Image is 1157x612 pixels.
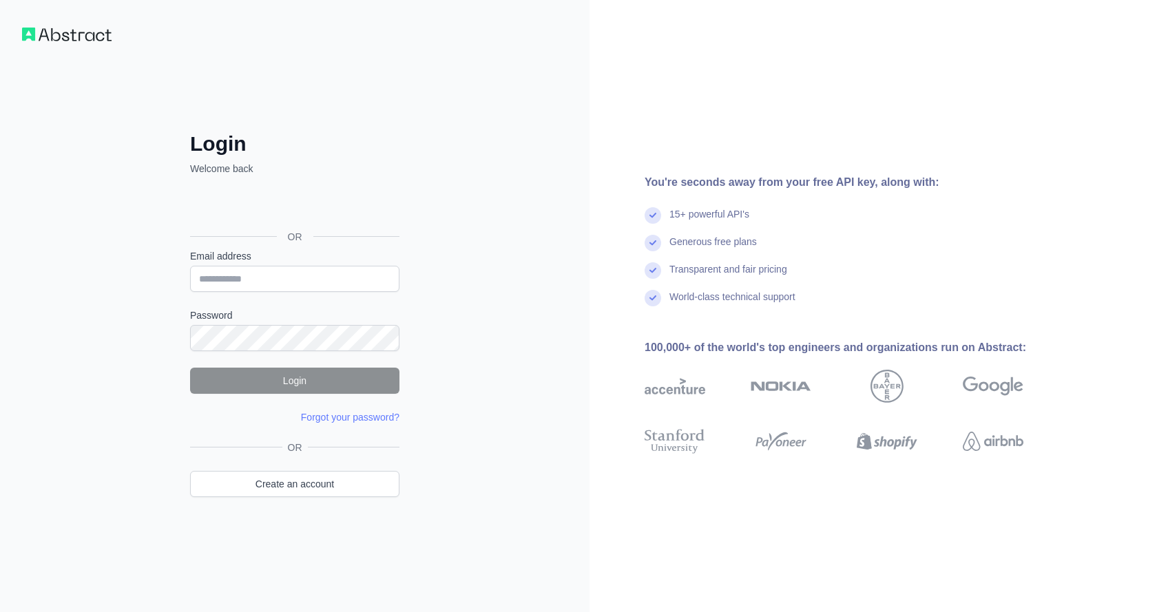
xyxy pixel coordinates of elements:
[190,162,399,176] p: Welcome back
[645,426,705,456] img: stanford university
[669,207,749,235] div: 15+ powerful API's
[190,368,399,394] button: Login
[277,230,313,244] span: OR
[871,370,904,403] img: bayer
[751,370,811,403] img: nokia
[190,308,399,322] label: Password
[183,191,404,221] iframe: Botón de Acceder con Google
[857,426,917,456] img: shopify
[963,426,1023,456] img: airbnb
[645,207,661,224] img: check mark
[190,249,399,263] label: Email address
[190,131,399,156] h2: Login
[645,370,705,403] img: accenture
[669,290,795,317] div: World-class technical support
[645,262,661,279] img: check mark
[669,235,757,262] div: Generous free plans
[963,370,1023,403] img: google
[301,412,399,423] a: Forgot your password?
[645,174,1067,191] div: You're seconds away from your free API key, along with:
[645,339,1067,356] div: 100,000+ of the world's top engineers and organizations run on Abstract:
[645,235,661,251] img: check mark
[282,441,308,454] span: OR
[751,426,811,456] img: payoneer
[669,262,787,290] div: Transparent and fair pricing
[645,290,661,306] img: check mark
[190,471,399,497] a: Create an account
[22,28,112,41] img: Workflow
